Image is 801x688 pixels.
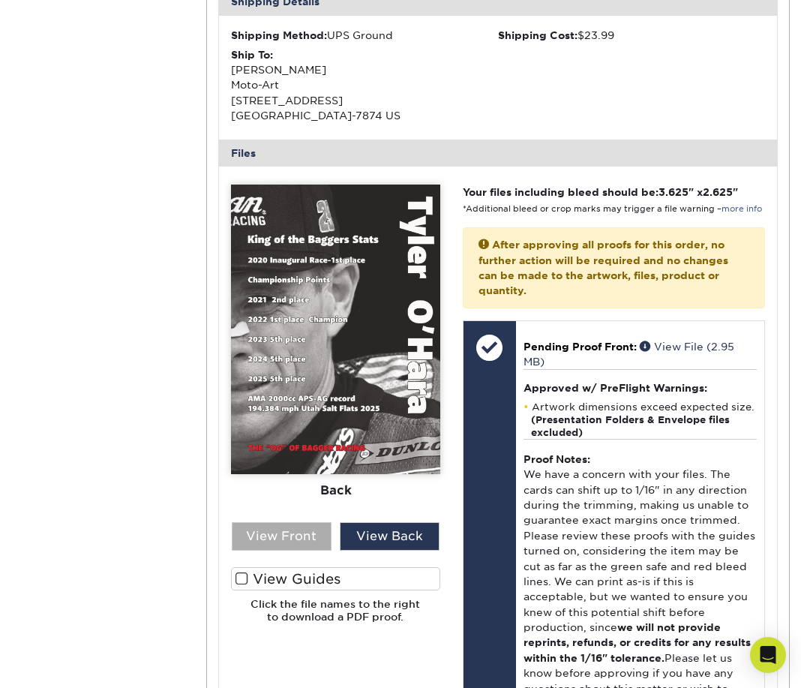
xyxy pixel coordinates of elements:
[523,341,637,353] span: Pending Proof Front:
[231,474,440,507] div: Back
[463,186,738,198] strong: Your files including bleed should be: " x "
[498,28,765,43] div: $23.99
[478,239,728,296] strong: After approving all proofs for this order, no further action will be required and no changes can ...
[231,28,498,43] div: UPS Ground
[463,204,762,214] small: *Additional bleed or crop marks may trigger a file warning –
[750,637,786,673] div: Open Intercom Messenger
[231,49,273,61] strong: Ship To:
[703,186,733,198] span: 2.625
[523,453,590,465] strong: Proof Notes:
[523,621,751,664] b: we will not provide reprints, refunds, or credits for any results within the 1/16" tolerance.
[231,47,498,124] div: [PERSON_NAME] Moto-Art [STREET_ADDRESS] [GEOGRAPHIC_DATA]-7874 US
[340,522,439,551] div: View Back
[523,382,757,394] h4: Approved w/ PreFlight Warnings:
[658,186,688,198] span: 3.625
[232,522,331,551] div: View Front
[231,598,440,635] h6: Click the file names to the right to download a PDF proof.
[523,401,757,439] li: Artwork dimensions exceed expected size.
[531,414,730,438] strong: (Presentation Folders & Envelope files excluded)
[219,140,778,167] div: Files
[498,29,577,41] strong: Shipping Cost:
[721,204,762,214] a: more info
[231,29,327,41] strong: Shipping Method:
[231,567,440,590] label: View Guides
